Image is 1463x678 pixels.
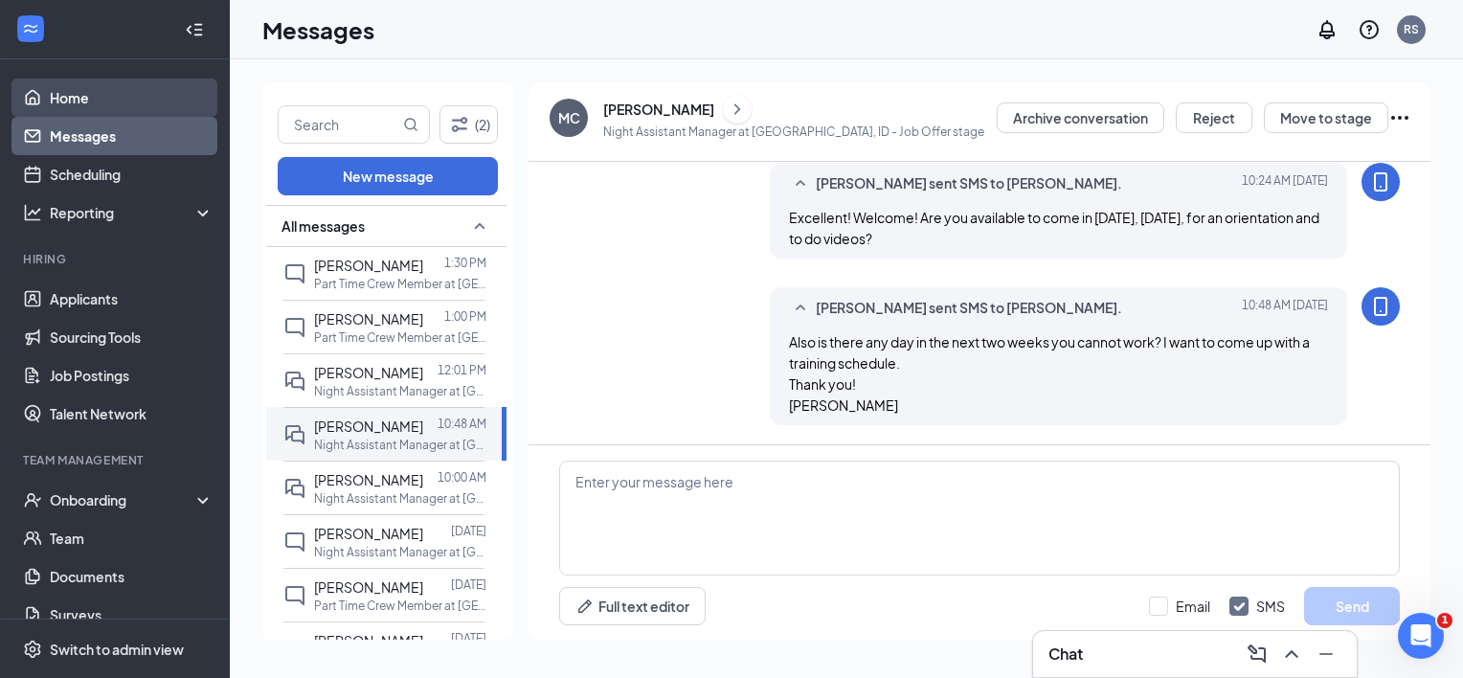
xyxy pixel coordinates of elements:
p: Part Time Crew Member at [GEOGRAPHIC_DATA], [GEOGRAPHIC_DATA] [314,276,486,292]
svg: Filter [448,113,471,136]
svg: Collapse [185,20,204,39]
p: 1:00 PM [444,308,486,325]
a: Documents [50,557,214,596]
div: Switch to admin view [50,640,184,659]
a: Applicants [50,280,214,318]
p: [DATE] [451,523,486,539]
p: Night Assistant Manager at [GEOGRAPHIC_DATA], [GEOGRAPHIC_DATA] [314,437,486,453]
svg: ChatInactive [283,584,306,607]
svg: QuestionInfo [1358,18,1381,41]
svg: ChevronRight [728,98,747,121]
span: [PERSON_NAME] [314,310,423,328]
svg: Ellipses [1388,106,1411,129]
h1: Messages [262,13,374,46]
svg: ChevronUp [1280,643,1303,666]
svg: Analysis [23,203,42,222]
button: Filter (2) [439,105,498,144]
svg: MobileSms [1369,295,1392,318]
svg: WorkstreamLogo [21,19,40,38]
span: [PERSON_NAME] sent SMS to [PERSON_NAME]. [816,297,1122,320]
span: [DATE] 10:24 AM [1242,172,1328,195]
svg: ChatInactive [283,638,306,661]
p: 10:00 AM [438,469,486,486]
button: Move to stage [1264,102,1388,133]
span: [PERSON_NAME] sent SMS to [PERSON_NAME]. [816,172,1122,195]
span: Excellent! Welcome! Are you available to come in [DATE], [DATE], for an orientation and to do vid... [789,209,1319,247]
svg: Minimize [1315,643,1338,666]
span: [DATE] 10:48 AM [1242,297,1328,320]
div: MC [558,108,580,127]
span: [PERSON_NAME] [314,257,423,274]
div: Reporting [50,203,214,222]
svg: SmallChevronUp [789,297,812,320]
p: Night Assistant Manager at [GEOGRAPHIC_DATA], [GEOGRAPHIC_DATA] [314,383,486,399]
span: [PERSON_NAME] [314,578,423,596]
a: Scheduling [50,155,214,193]
span: All messages [281,216,365,236]
svg: DoubleChat [283,423,306,446]
svg: UserCheck [23,490,42,509]
div: RS [1404,21,1419,37]
a: Job Postings [50,356,214,395]
svg: ChatInactive [283,262,306,285]
svg: Settings [23,640,42,659]
p: Part Time Crew Member at [GEOGRAPHIC_DATA], [GEOGRAPHIC_DATA] [314,329,486,346]
a: Team [50,519,214,557]
svg: MagnifyingGlass [403,117,418,132]
p: Night Assistant Manager at [GEOGRAPHIC_DATA], [GEOGRAPHIC_DATA] [314,544,486,560]
button: Full text editorPen [559,587,706,625]
a: Talent Network [50,395,214,433]
a: Sourcing Tools [50,318,214,356]
button: ChevronUp [1276,639,1307,669]
svg: ComposeMessage [1246,643,1269,666]
svg: MobileSms [1369,170,1392,193]
span: [PERSON_NAME] [314,471,423,488]
span: [PERSON_NAME] [314,418,423,435]
svg: DoubleChat [283,370,306,393]
button: ChevronRight [723,95,752,124]
p: [DATE] [451,576,486,593]
p: Night Assistant Manager at [GEOGRAPHIC_DATA], [GEOGRAPHIC_DATA] [314,490,486,507]
input: Search [279,106,399,143]
a: Surveys [50,596,214,634]
span: 1 [1437,613,1452,628]
p: [DATE] [451,630,486,646]
p: 12:01 PM [438,362,486,378]
span: [PERSON_NAME] [314,525,423,542]
div: Team Management [23,452,210,468]
svg: ChatInactive [283,531,306,554]
div: [PERSON_NAME] [603,100,714,119]
svg: SmallChevronUp [789,172,812,195]
button: Reject [1176,102,1252,133]
button: New message [278,157,498,195]
span: Also is there any day in the next two weeks you cannot work? I want to come up with a training sc... [789,333,1310,414]
svg: SmallChevronUp [468,215,491,237]
svg: DoubleChat [283,477,306,500]
p: Night Assistant Manager at [GEOGRAPHIC_DATA], ID - Job Offer stage [603,124,984,140]
svg: Pen [575,597,595,616]
div: Hiring [23,251,210,267]
p: 10:48 AM [438,416,486,432]
button: ComposeMessage [1242,639,1272,669]
p: Part Time Crew Member at [GEOGRAPHIC_DATA], [GEOGRAPHIC_DATA] [314,598,486,614]
span: [PERSON_NAME] [314,632,423,649]
iframe: Intercom live chat [1398,613,1444,659]
span: [PERSON_NAME] [314,364,423,381]
button: Archive conversation [997,102,1164,133]
h3: Chat [1048,644,1083,665]
a: Home [50,79,214,117]
svg: ChatInactive [283,316,306,339]
svg: Notifications [1316,18,1339,41]
div: Onboarding [50,490,197,509]
button: Minimize [1311,639,1341,669]
a: Messages [50,117,214,155]
p: 1:30 PM [444,255,486,271]
button: Send [1304,587,1400,625]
